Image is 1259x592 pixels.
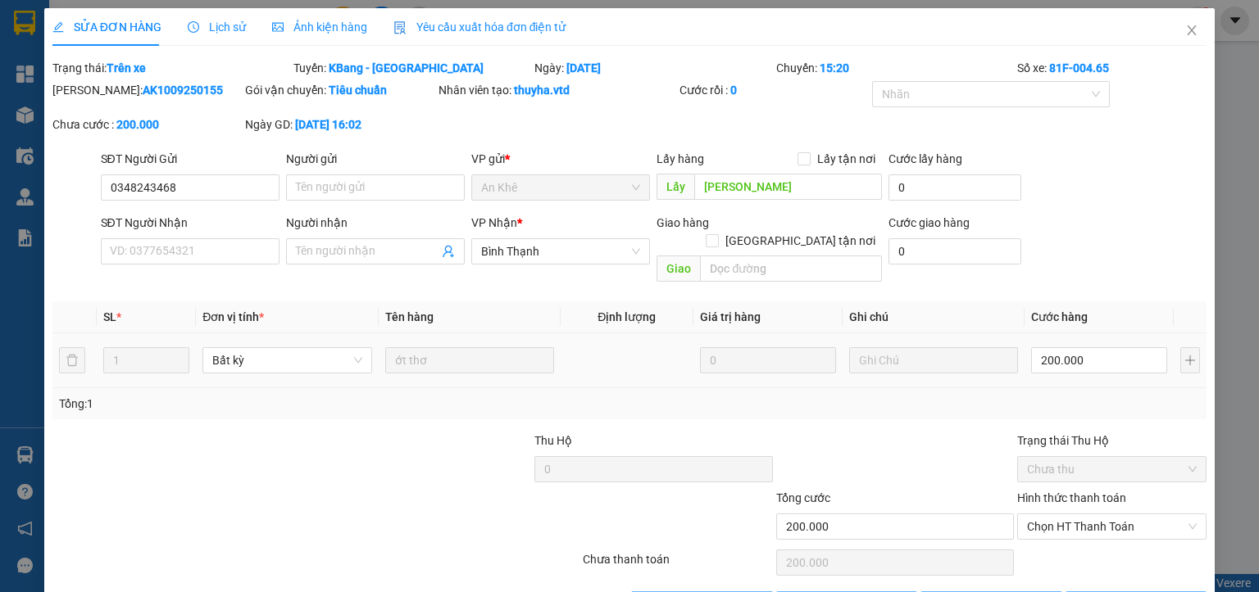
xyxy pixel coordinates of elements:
[439,81,676,99] div: Nhân viên tạo:
[775,59,1016,77] div: Chuyến:
[471,150,650,168] div: VP gửi
[533,59,774,77] div: Ngày:
[700,347,836,373] input: 0
[103,310,116,323] span: SL
[329,84,387,97] b: Tiêu chuẩn
[272,21,284,33] span: picture
[52,81,242,99] div: [PERSON_NAME]:
[811,150,882,168] span: Lấy tận nơi
[1027,514,1197,539] span: Chọn HT Thanh Toán
[719,232,882,250] span: [GEOGRAPHIC_DATA] tận nơi
[52,21,64,33] span: edit
[820,61,849,75] b: 15:20
[107,61,146,75] b: Trên xe
[51,59,292,77] div: Trạng thái:
[59,347,85,373] button: delete
[694,174,882,200] input: Dọc đường
[889,152,962,165] label: Cước lấy hàng
[245,115,434,133] div: Ngày GD:
[657,152,704,165] span: Lấy hàng
[534,434,572,447] span: Thu Hộ
[1017,491,1126,504] label: Hình thức thanh toán
[566,61,601,75] b: [DATE]
[393,20,566,34] span: Yêu cầu xuất hóa đơn điện tử
[889,216,970,229] label: Cước giao hàng
[385,347,554,373] input: VD: Bàn, Ghế
[598,310,656,323] span: Định lượng
[272,20,367,34] span: Ảnh kiện hàng
[514,84,570,97] b: thuyha.vtd
[329,61,484,75] b: KBang - [GEOGRAPHIC_DATA]
[385,310,434,323] span: Tên hàng
[295,118,361,131] b: [DATE] 16:02
[1016,59,1208,77] div: Số xe:
[1049,61,1109,75] b: 81F-004.65
[101,150,280,168] div: SĐT Người Gửi
[1180,347,1200,373] button: plus
[679,81,869,99] div: Cước rồi :
[1169,8,1215,54] button: Close
[442,245,455,258] span: user-add
[143,84,223,97] b: AK1009250155
[245,81,434,99] div: Gói vận chuyển:
[1185,24,1198,37] span: close
[849,347,1018,373] input: Ghi Chú
[889,174,1021,201] input: Cước lấy hàng
[52,20,161,34] span: SỬA ĐƠN HÀNG
[202,310,264,323] span: Đơn vị tính
[212,348,361,373] span: Bất kỳ
[292,59,533,77] div: Tuyến:
[471,216,517,229] span: VP Nhận
[657,216,709,229] span: Giao hàng
[657,174,694,200] span: Lấy
[286,214,465,232] div: Người nhận
[730,84,737,97] b: 0
[700,310,761,323] span: Giá trị hàng
[101,214,280,232] div: SĐT Người Nhận
[1017,432,1207,450] div: Trạng thái Thu Hộ
[116,118,159,131] b: 200.000
[52,115,242,133] div: Chưa cước :
[481,239,640,264] span: Bình Thạnh
[188,21,199,33] span: clock-circle
[657,255,700,282] span: Giao
[188,20,246,34] span: Lịch sử
[700,255,882,282] input: Dọc đường
[481,175,640,200] span: An Khê
[1031,310,1088,323] span: Cước hàng
[581,550,774,579] div: Chưa thanh toán
[889,238,1021,264] input: Cước giao hàng
[286,150,465,168] div: Người gửi
[393,21,407,34] img: icon
[59,395,487,413] div: Tổng: 1
[1027,457,1197,481] span: Chưa thu
[843,301,1025,333] th: Ghi chú
[776,491,830,504] span: Tổng cước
